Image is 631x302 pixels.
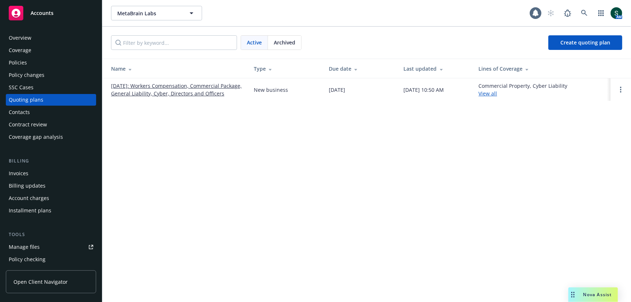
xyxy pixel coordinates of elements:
div: Coverage gap analysis [9,131,63,143]
a: Policy checking [6,254,96,265]
div: Commercial Property, Cyber Liability [478,82,567,97]
div: Type [254,65,317,72]
button: Nova Assist [568,287,618,302]
a: Create quoting plan [548,35,622,50]
div: Drag to move [568,287,577,302]
a: Policies [6,57,96,68]
a: Account charges [6,192,96,204]
a: Search [577,6,592,20]
div: Name [111,65,242,72]
a: Start snowing [544,6,558,20]
a: Billing updates [6,180,96,192]
div: Quoting plans [9,94,43,106]
div: Billing [6,157,96,165]
div: Last updated [404,65,467,72]
div: Contract review [9,119,47,130]
div: Policy changes [9,69,44,81]
span: MetaBrain Labs [117,9,180,17]
span: Accounts [31,10,54,16]
div: Invoices [9,168,28,179]
div: [DATE] 10:50 AM [404,86,444,94]
a: Manage files [6,241,96,253]
a: Contacts [6,106,96,118]
div: [DATE] [329,86,345,94]
span: Archived [274,39,295,46]
div: Manage files [9,241,40,253]
div: Tools [6,231,96,238]
button: MetaBrain Labs [111,6,202,20]
a: Coverage gap analysis [6,131,96,143]
div: Coverage [9,44,31,56]
img: photo [611,7,622,19]
div: Policy checking [9,254,46,265]
div: Overview [9,32,31,44]
a: Installment plans [6,205,96,216]
a: Switch app [594,6,608,20]
a: Contract review [6,119,96,130]
div: Due date [329,65,392,72]
div: Lines of Coverage [478,65,605,72]
a: [DATE]: Workers Compensation, Commercial Package, General Liability, Cyber, Directors and Officers [111,82,242,97]
a: SSC Cases [6,82,96,93]
span: Open Client Navigator [13,278,68,286]
div: Account charges [9,192,49,204]
a: Quoting plans [6,94,96,106]
span: Active [247,39,262,46]
a: Policy changes [6,69,96,81]
a: Invoices [6,168,96,179]
a: View all [478,90,497,97]
a: Accounts [6,3,96,23]
span: Create quoting plan [560,39,610,46]
div: New business [254,86,288,94]
span: Nova Assist [583,291,612,298]
div: Policies [9,57,27,68]
a: Report a Bug [560,6,575,20]
input: Filter by keyword... [111,35,237,50]
div: Contacts [9,106,30,118]
div: SSC Cases [9,82,33,93]
a: Open options [616,85,625,94]
div: Installment plans [9,205,51,216]
a: Coverage [6,44,96,56]
a: Overview [6,32,96,44]
div: Billing updates [9,180,46,192]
